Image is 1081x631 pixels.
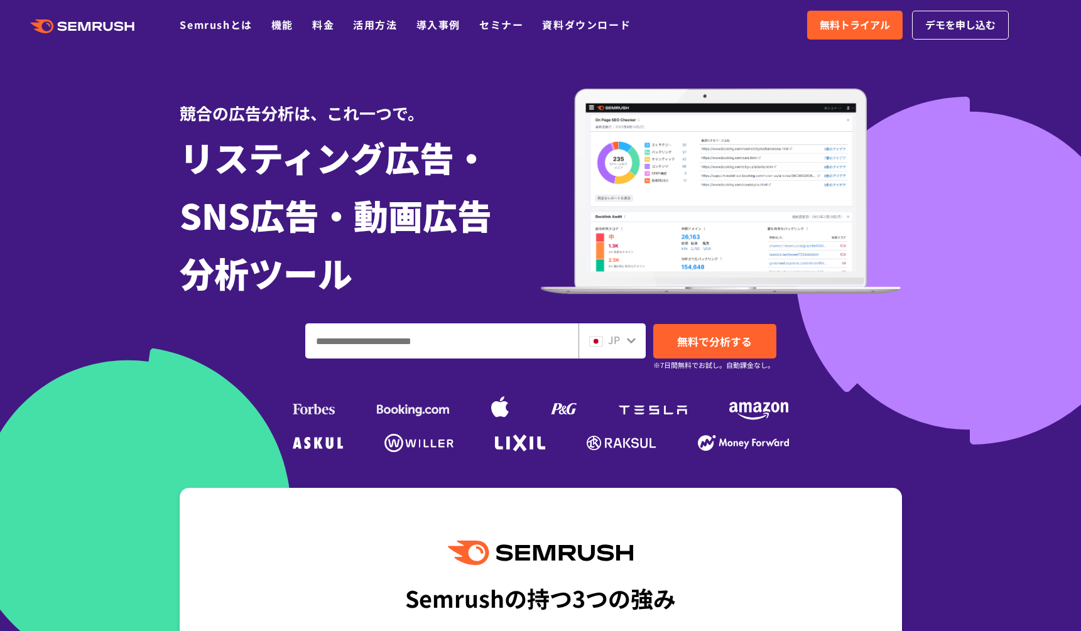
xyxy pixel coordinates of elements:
span: 無料トライアル [820,17,890,33]
div: 競合の広告分析は、これ一つで。 [180,82,541,125]
a: 無料で分析する [653,324,776,359]
a: 導入事例 [416,17,460,32]
div: Semrushの持つ3つの強み [405,574,676,621]
a: Semrushとは [180,17,252,32]
input: ドメイン、キーワードまたはURLを入力してください [306,324,578,358]
a: デモを申し込む [912,11,1009,40]
h1: リスティング広告・ SNS広告・動画広告 分析ツール [180,128,541,301]
span: JP [608,332,620,347]
span: 無料で分析する [677,333,752,349]
a: 機能 [271,17,293,32]
a: 無料トライアル [807,11,903,40]
img: Semrush [448,541,633,565]
a: 資料ダウンロード [542,17,631,32]
span: デモを申し込む [925,17,996,33]
a: セミナー [479,17,523,32]
small: ※7日間無料でお試し。自動課金なし。 [653,359,774,371]
a: 活用方法 [353,17,397,32]
a: 料金 [312,17,334,32]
